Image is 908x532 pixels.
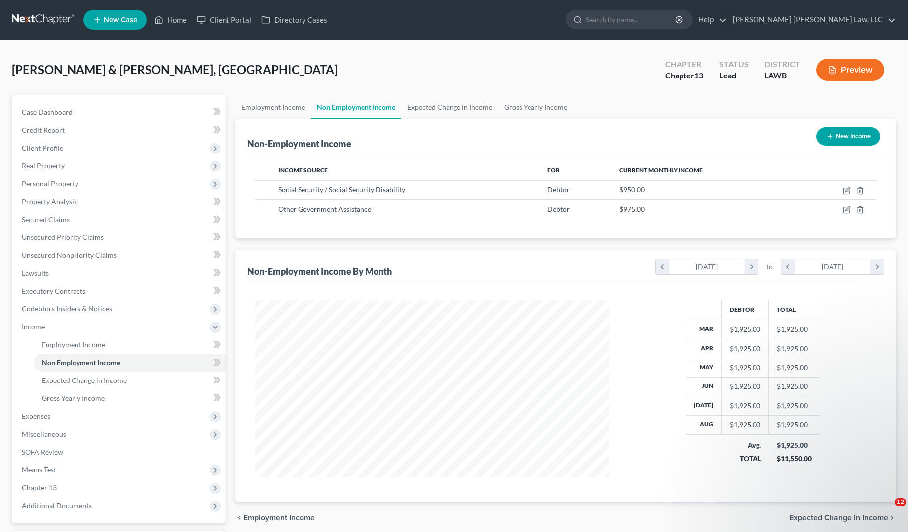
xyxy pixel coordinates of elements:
[789,514,888,522] span: Expected Change in Income
[619,205,645,213] span: $975.00
[22,430,66,438] span: Miscellaneous
[686,396,722,415] th: [DATE]
[693,11,727,29] a: Help
[730,324,760,334] div: $1,925.00
[769,396,820,415] td: $1,925.00
[795,259,871,274] div: [DATE]
[401,95,498,119] a: Expected Change in Income
[730,420,760,430] div: $1,925.00
[781,259,795,274] i: chevron_left
[14,264,226,282] a: Lawsuits
[14,193,226,211] a: Property Analysis
[243,514,315,522] span: Employment Income
[104,16,137,24] span: New Case
[686,358,722,377] th: May
[22,483,57,492] span: Chapter 13
[730,344,760,354] div: $1,925.00
[895,498,906,506] span: 12
[769,358,820,377] td: $1,925.00
[14,121,226,139] a: Credit Report
[656,259,669,274] i: chevron_left
[14,443,226,461] a: SOFA Review
[547,205,570,213] span: Debtor
[870,259,884,274] i: chevron_right
[665,70,703,81] div: Chapter
[235,514,243,522] i: chevron_left
[150,11,192,29] a: Home
[719,59,749,70] div: Status
[34,389,226,407] a: Gross Yearly Income
[769,415,820,434] td: $1,925.00
[278,205,371,213] span: Other Government Assistance
[22,144,63,152] span: Client Profile
[235,514,315,522] button: chevron_left Employment Income
[22,126,65,134] span: Credit Report
[769,339,820,358] td: $1,925.00
[22,179,78,188] span: Personal Property
[547,185,570,194] span: Debtor
[256,11,332,29] a: Directory Cases
[22,501,92,510] span: Additional Documents
[42,376,127,384] span: Expected Change in Income
[42,340,105,349] span: Employment Income
[22,269,49,277] span: Lawsuits
[14,246,226,264] a: Unsecured Nonpriority Claims
[745,259,758,274] i: chevron_right
[874,498,898,522] iframe: Intercom live chat
[619,166,703,174] span: Current Monthly Income
[34,336,226,354] a: Employment Income
[22,465,56,474] span: Means Test
[192,11,256,29] a: Client Portal
[769,300,820,320] th: Total
[14,228,226,246] a: Unsecured Priority Claims
[665,59,703,70] div: Chapter
[547,166,560,174] span: For
[22,161,65,170] span: Real Property
[311,95,401,119] a: Non Employment Income
[22,108,73,116] span: Case Dashboard
[22,197,77,206] span: Property Analysis
[247,138,351,150] div: Non-Employment Income
[42,358,120,367] span: Non Employment Income
[34,354,226,372] a: Non Employment Income
[764,59,800,70] div: District
[22,233,104,241] span: Unsecured Priority Claims
[769,377,820,396] td: $1,925.00
[694,71,703,80] span: 13
[278,185,405,194] span: Social Security / Social Security Disability
[586,10,677,29] input: Search by name...
[730,401,760,411] div: $1,925.00
[22,322,45,331] span: Income
[498,95,573,119] a: Gross Yearly Income
[22,287,85,295] span: Executory Contracts
[22,215,70,224] span: Secured Claims
[12,62,338,76] span: [PERSON_NAME] & [PERSON_NAME], [GEOGRAPHIC_DATA]
[247,265,392,277] div: Non-Employment Income By Month
[719,70,749,81] div: Lead
[686,377,722,396] th: Jun
[769,320,820,339] td: $1,925.00
[686,320,722,339] th: Mar
[619,185,645,194] span: $950.00
[278,166,328,174] span: Income Source
[686,339,722,358] th: Apr
[686,415,722,434] th: Aug
[730,363,760,373] div: $1,925.00
[816,127,880,146] button: New Income
[722,300,769,320] th: Debtor
[14,282,226,300] a: Executory Contracts
[34,372,226,389] a: Expected Change in Income
[22,412,50,420] span: Expenses
[728,11,896,29] a: [PERSON_NAME] [PERSON_NAME] Law, LLC
[235,95,311,119] a: Employment Income
[22,448,63,456] span: SOFA Review
[22,304,112,313] span: Codebtors Insiders & Notices
[764,70,800,81] div: LAWB
[14,103,226,121] a: Case Dashboard
[766,262,773,272] span: to
[14,211,226,228] a: Secured Claims
[22,251,117,259] span: Unsecured Nonpriority Claims
[669,259,745,274] div: [DATE]
[816,59,884,81] button: Preview
[42,394,105,402] span: Gross Yearly Income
